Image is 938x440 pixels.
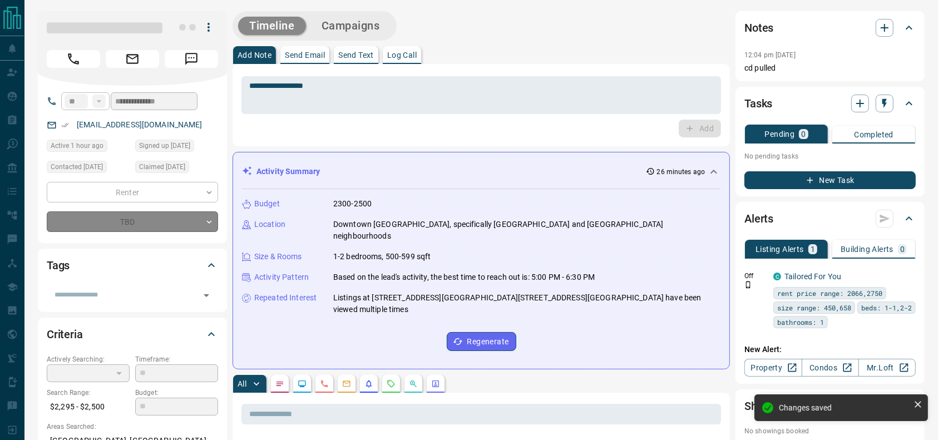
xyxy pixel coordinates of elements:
[779,403,909,412] div: Changes saved
[756,245,804,253] p: Listing Alerts
[310,17,391,35] button: Campaigns
[861,302,912,313] span: beds: 1-1,2-2
[744,205,916,232] div: Alerts
[51,161,103,172] span: Contacted [DATE]
[135,388,218,398] p: Budget:
[773,273,781,280] div: condos.ca
[744,426,916,436] p: No showings booked
[333,271,595,283] p: Based on the lead's activity, the best time to reach out is: 5:00 PM - 6:30 PM
[744,62,916,74] p: cd pulled
[744,393,916,419] div: Showings
[47,161,130,176] div: Fri Aug 08 2025
[165,50,218,68] span: Message
[47,354,130,364] p: Actively Searching:
[139,161,185,172] span: Claimed [DATE]
[744,14,916,41] div: Notes
[387,51,417,59] p: Log Call
[47,325,83,343] h2: Criteria
[744,397,792,415] h2: Showings
[777,302,851,313] span: size range: 450,658
[238,17,306,35] button: Timeline
[333,198,372,210] p: 2300-2500
[777,317,824,328] span: bathrooms: 1
[342,379,351,388] svg: Emails
[47,182,218,202] div: Renter
[254,271,309,283] p: Activity Pattern
[802,359,859,377] a: Condos
[431,379,440,388] svg: Agent Actions
[447,332,516,351] button: Regenerate
[744,344,916,355] p: New Alert:
[47,50,100,68] span: Call
[858,359,916,377] a: Mr.Loft
[254,292,317,304] p: Repeated Interest
[900,245,905,253] p: 0
[256,166,320,177] p: Activity Summary
[47,398,130,416] p: $2,295 - $2,500
[242,161,720,182] div: Activity Summary26 minutes ago
[47,256,70,274] h2: Tags
[135,354,218,364] p: Timeframe:
[387,379,396,388] svg: Requests
[744,95,772,112] h2: Tasks
[199,288,214,303] button: Open
[777,288,882,299] span: rent price range: 2066,2750
[364,379,373,388] svg: Listing Alerts
[744,90,916,117] div: Tasks
[744,19,773,37] h2: Notes
[811,245,815,253] p: 1
[285,51,325,59] p: Send Email
[77,120,203,129] a: [EMAIL_ADDRESS][DOMAIN_NAME]
[51,140,103,151] span: Active 1 hour ago
[238,380,246,388] p: All
[744,171,916,189] button: New Task
[249,81,713,110] textarea: To enrich screen reader interactions, please activate Accessibility in Grammarly extension settings
[47,252,218,279] div: Tags
[47,321,218,348] div: Criteria
[135,140,218,155] div: Fri Aug 08 2025
[238,51,271,59] p: Add Note
[744,271,767,281] p: Off
[298,379,307,388] svg: Lead Browsing Activity
[409,379,418,388] svg: Opportunities
[657,167,705,177] p: 26 minutes ago
[106,50,159,68] span: Email
[744,359,802,377] a: Property
[135,161,218,176] div: Fri Aug 08 2025
[61,121,69,129] svg: Email Verified
[333,292,720,315] p: Listings at [STREET_ADDRESS][GEOGRAPHIC_DATA][STREET_ADDRESS][GEOGRAPHIC_DATA] have been viewed m...
[744,281,752,289] svg: Push Notification Only
[47,388,130,398] p: Search Range:
[841,245,893,253] p: Building Alerts
[854,131,893,139] p: Completed
[784,272,841,281] a: Tailored For You
[254,251,302,263] p: Size & Rooms
[744,148,916,165] p: No pending tasks
[338,51,374,59] p: Send Text
[254,198,280,210] p: Budget
[254,219,285,230] p: Location
[47,140,130,155] div: Thu Aug 14 2025
[333,219,720,242] p: Downtown [GEOGRAPHIC_DATA], specifically [GEOGRAPHIC_DATA] and [GEOGRAPHIC_DATA] neighbourhoods
[744,51,796,59] p: 12:04 pm [DATE]
[801,130,806,138] p: 0
[275,379,284,388] svg: Notes
[320,379,329,388] svg: Calls
[139,140,190,151] span: Signed up [DATE]
[47,422,218,432] p: Areas Searched:
[744,210,773,228] h2: Alerts
[47,211,218,232] div: TBD
[333,251,431,263] p: 1-2 bedrooms, 500-599 sqft
[765,130,795,138] p: Pending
